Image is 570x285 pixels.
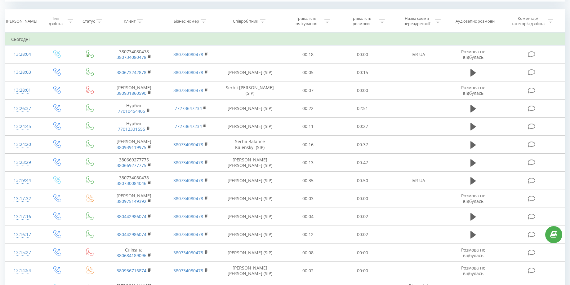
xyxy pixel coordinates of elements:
td: 00:00 [335,244,390,262]
a: 380734080478 [173,195,203,201]
td: Нурбек [105,117,162,135]
div: Статус [82,19,95,24]
td: Нурбек [105,99,162,117]
td: 00:50 [335,172,390,190]
td: [PERSON_NAME] (SIP) [219,117,281,135]
td: 00:47 [335,154,390,172]
a: 380734080478 [173,142,203,147]
td: Сьогодні [5,33,565,46]
td: 00:00 [335,46,390,64]
td: 00:18 [281,46,335,64]
td: 380734080478 [105,172,162,190]
div: 13:16:17 [11,229,33,241]
td: Сніжана [105,244,162,262]
td: 00:27 [335,117,390,135]
td: 00:02 [335,208,390,226]
span: Розмова не відбулась [461,49,485,60]
td: 00:13 [281,154,335,172]
div: Клієнт [124,19,136,24]
a: 77273647234 [175,123,202,129]
td: 00:03 [281,190,335,208]
div: Співробітник [233,19,258,24]
a: 380669277775 [117,162,146,168]
td: Serhii [PERSON_NAME] (SIP) [219,81,281,99]
a: 380442986074 [117,213,146,219]
td: [PERSON_NAME] [105,81,162,99]
td: 380734080478 [105,46,162,64]
div: Бізнес номер [174,19,199,24]
div: 13:26:37 [11,103,33,115]
span: Розмова не відбулась [461,247,485,258]
td: 00:37 [335,136,390,154]
div: Тривалість очікування [290,16,323,26]
td: 00:07 [281,81,335,99]
a: 380936716874 [117,268,146,274]
a: 380734080478 [173,87,203,93]
a: 77273647234 [175,105,202,111]
td: [PERSON_NAME] (SIP) [219,244,281,262]
td: [PERSON_NAME] [PERSON_NAME] (SIP) [219,154,281,172]
a: 380734080478 [173,231,203,237]
span: Розмова не відбулась [461,193,485,204]
td: [PERSON_NAME] (SIP) [219,99,281,117]
a: 380673242878 [117,69,146,75]
a: 380734080478 [173,250,203,256]
a: 380734080478 [173,213,203,219]
td: 00:05 [281,64,335,81]
a: 380734080478 [173,69,203,75]
div: 13:14:54 [11,265,33,277]
td: 00:00 [335,81,390,99]
td: IVR UA [390,46,447,64]
td: 00:04 [281,208,335,226]
div: 13:17:16 [11,211,33,223]
span: Розмова не відбулась [461,265,485,276]
span: Розмова не відбулась [461,85,485,96]
a: 380734080478 [173,160,203,165]
a: 380684189096 [117,252,146,258]
td: 380669277775 [105,154,162,172]
td: [PERSON_NAME] [105,136,162,154]
a: 77010454405 [118,108,145,114]
td: 00:22 [281,99,335,117]
td: [PERSON_NAME] (SIP) [219,172,281,190]
a: 380734080478 [173,178,203,183]
div: 13:28:01 [11,84,33,96]
td: 00:35 [281,172,335,190]
td: Serhii Balance Kalenskyi (SIP) [219,136,281,154]
a: 77012331555 [118,126,145,132]
td: 00:12 [281,226,335,243]
div: 13:28:04 [11,48,33,60]
td: 00:11 [281,117,335,135]
div: Назва схеми переадресації [400,16,434,26]
td: 00:00 [335,190,390,208]
a: 380734080478 [173,268,203,274]
div: Аудіозапис розмови [456,19,495,24]
td: IVR UA [390,172,447,190]
td: 00:08 [281,244,335,262]
div: 13:19:44 [11,174,33,186]
div: Тип дзвінка [45,16,66,26]
a: 380734080478 [173,51,203,57]
div: Тривалість розмови [345,16,378,26]
a: 380442986074 [117,231,146,237]
td: [PERSON_NAME] (SIP) [219,190,281,208]
td: [PERSON_NAME] [PERSON_NAME] (SIP) [219,262,281,280]
div: 13:23:29 [11,156,33,169]
a: 380975149392 [117,198,146,204]
td: 02:51 [335,99,390,117]
td: 00:02 [281,262,335,280]
td: 00:15 [335,64,390,81]
a: 380939119975 [117,144,146,150]
div: 13:17:32 [11,193,33,205]
td: [PERSON_NAME] (SIP) [219,208,281,226]
a: 380734080478 [117,54,146,60]
td: [PERSON_NAME] (SIP) [219,64,281,81]
div: 13:15:27 [11,247,33,259]
div: 13:28:03 [11,66,33,78]
div: 13:24:20 [11,138,33,151]
td: [PERSON_NAME] (SIP) [219,226,281,243]
td: [PERSON_NAME] [105,190,162,208]
a: 380931860590 [117,90,146,96]
td: 00:16 [281,136,335,154]
td: 00:02 [335,226,390,243]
